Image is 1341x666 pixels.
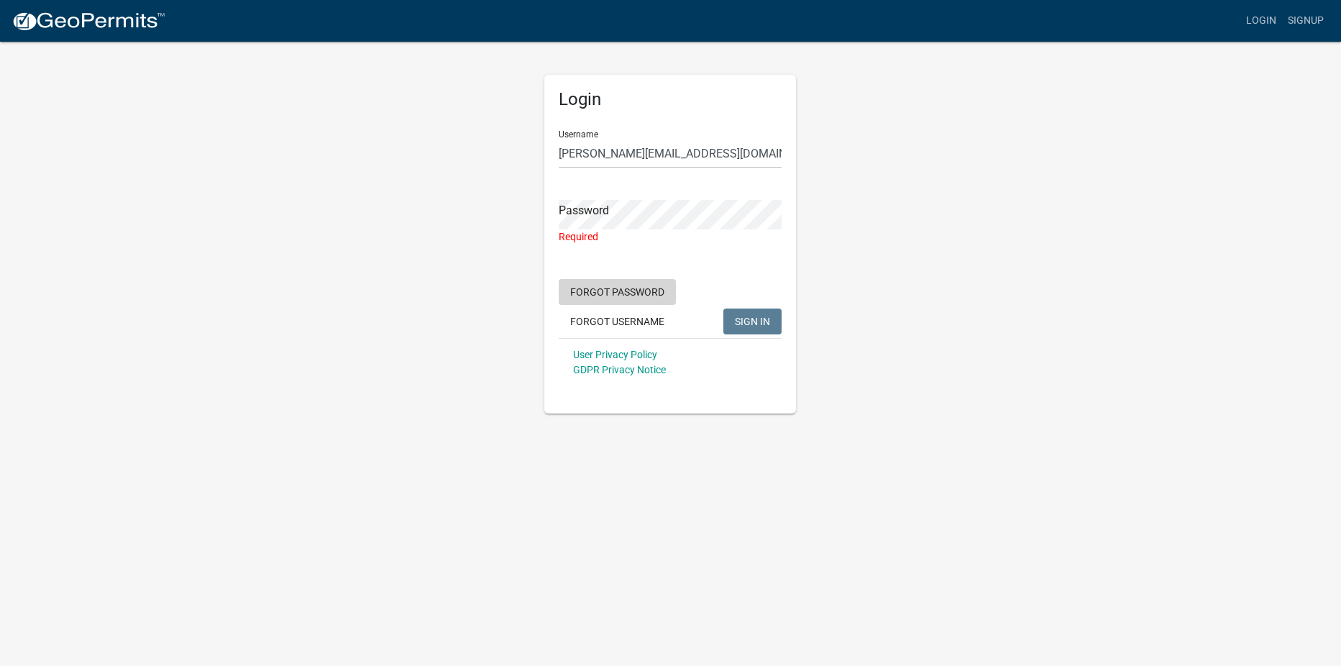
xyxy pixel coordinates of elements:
[559,89,782,110] h5: Login
[573,349,657,360] a: User Privacy Policy
[735,315,770,327] span: SIGN IN
[723,309,782,334] button: SIGN IN
[559,309,676,334] button: Forgot Username
[559,229,782,245] div: Required
[559,279,676,305] button: Forgot Password
[573,364,666,375] a: GDPR Privacy Notice
[1240,7,1282,35] a: Login
[1282,7,1329,35] a: Signup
